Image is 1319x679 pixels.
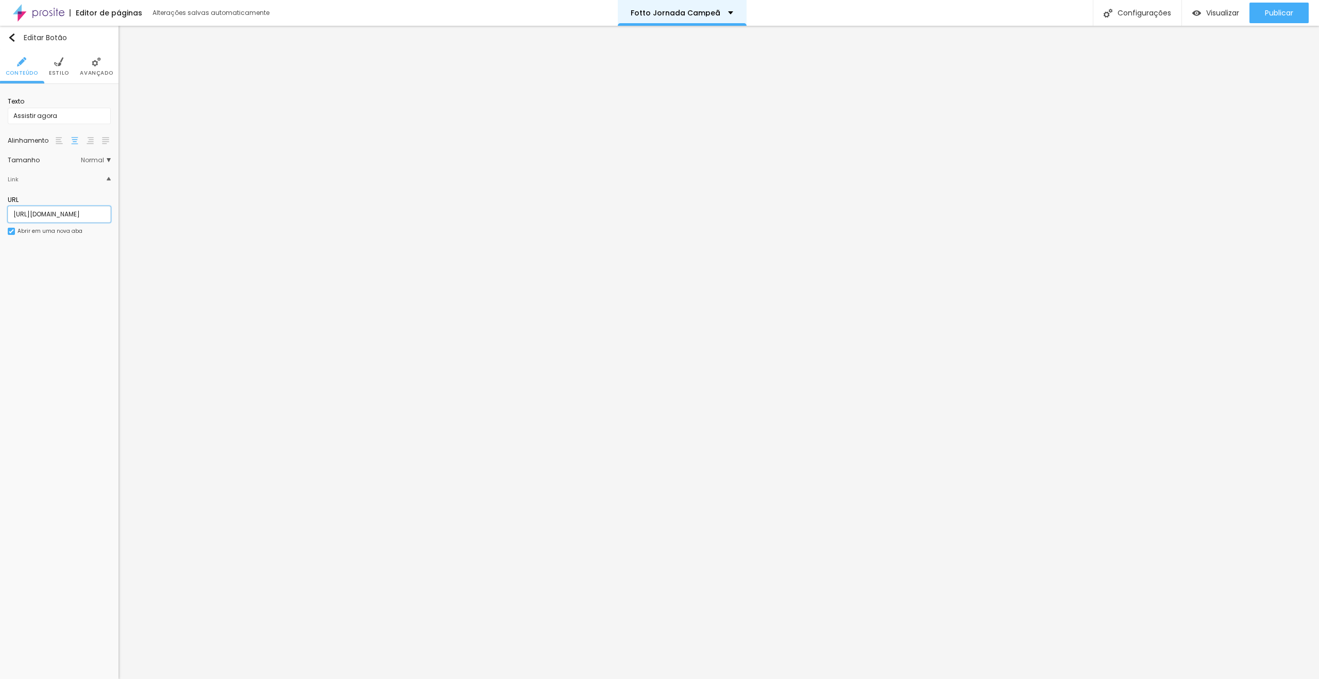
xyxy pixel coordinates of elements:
[1104,9,1112,18] img: Icone
[107,177,111,181] img: Icone
[87,137,94,144] img: paragraph-right-align.svg
[70,9,142,16] div: Editor de páginas
[17,57,26,66] img: Icone
[102,137,109,144] img: paragraph-justified-align.svg
[9,229,14,234] img: Icone
[8,33,16,42] img: Icone
[119,26,1319,679] iframe: Editor
[81,157,111,163] span: Normal
[8,174,19,185] div: Link
[56,137,63,144] img: paragraph-left-align.svg
[92,57,101,66] img: Icone
[8,157,81,163] div: Tamanho
[8,33,67,42] div: Editar Botão
[153,10,271,16] div: Alterações salvas automaticamente
[1192,9,1201,18] img: view-1.svg
[8,195,111,205] div: URL
[1206,9,1239,17] span: Visualizar
[54,57,63,66] img: Icone
[8,138,54,144] div: Alinhamento
[80,71,113,76] span: Avançado
[18,229,82,234] div: Abrir em uma nova aba
[8,168,111,190] div: IconeLink
[1249,3,1309,23] button: Publicar
[631,9,720,16] p: Fotto Jornada Campeã
[8,97,111,106] div: Texto
[1265,9,1293,17] span: Publicar
[6,71,38,76] span: Conteúdo
[1182,3,1249,23] button: Visualizar
[71,137,78,144] img: paragraph-center-align.svg
[49,71,69,76] span: Estilo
